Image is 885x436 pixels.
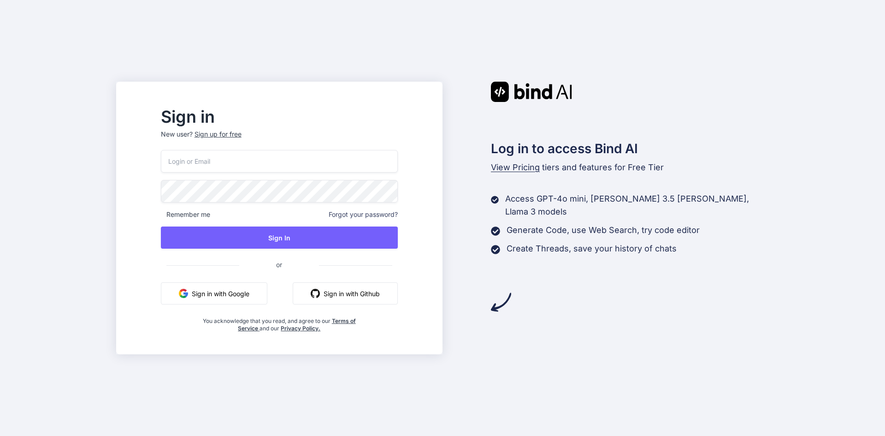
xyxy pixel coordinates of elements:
button: Sign In [161,227,398,249]
button: Sign in with Github [293,282,398,305]
span: Remember me [161,210,210,219]
img: google [179,289,188,298]
p: Generate Code, use Web Search, try code editor [507,224,700,237]
p: tiers and features for Free Tier [491,161,769,174]
a: Terms of Service [238,317,356,332]
h2: Sign in [161,109,398,124]
a: Privacy Policy. [281,325,320,332]
span: View Pricing [491,162,540,172]
h2: Log in to access Bind AI [491,139,769,158]
img: github [311,289,320,298]
span: Forgot your password? [329,210,398,219]
div: Sign up for free [195,130,242,139]
button: Sign in with Google [161,282,267,305]
img: arrow [491,292,511,312]
input: Login or Email [161,150,398,173]
p: Create Threads, save your history of chats [507,242,677,255]
img: Bind AI logo [491,82,572,102]
p: New user? [161,130,398,150]
span: or [239,253,319,276]
p: Access GPT-4o mini, [PERSON_NAME] 3.5 [PERSON_NAME], Llama 3 models [505,192,769,218]
div: You acknowledge that you read, and agree to our and our [200,312,358,332]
